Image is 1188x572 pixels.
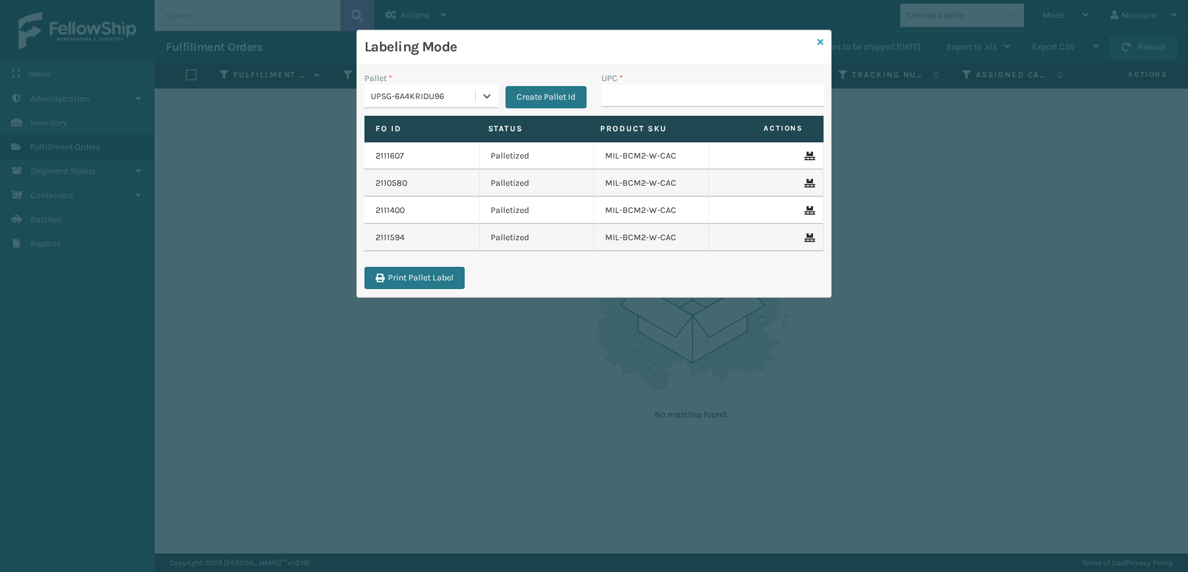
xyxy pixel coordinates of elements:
[600,123,690,134] label: Product SKU
[804,233,812,242] i: Remove From Pallet
[804,152,812,160] i: Remove From Pallet
[594,224,709,251] td: MIL-BCM2-W-CAC
[480,224,595,251] td: Palletized
[480,170,595,197] td: Palletized
[594,197,709,224] td: MIL-BCM2-W-CAC
[594,142,709,170] td: MIL-BCM2-W-CAC
[804,206,812,215] i: Remove From Pallet
[601,72,623,85] label: UPC
[376,177,407,189] a: 2110580
[364,72,392,85] label: Pallet
[705,118,811,139] span: Actions
[376,204,405,217] a: 2111400
[364,267,465,289] button: Print Pallet Label
[480,197,595,224] td: Palletized
[488,123,578,134] label: Status
[376,123,465,134] label: Fo Id
[376,150,404,162] a: 2111607
[376,232,405,244] a: 2111594
[594,170,709,197] td: MIL-BCM2-W-CAC
[371,90,476,103] div: UPSG-6A4KRIDU96
[506,86,587,108] button: Create Pallet Id
[364,38,812,56] h3: Labeling Mode
[804,179,812,188] i: Remove From Pallet
[480,142,595,170] td: Palletized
